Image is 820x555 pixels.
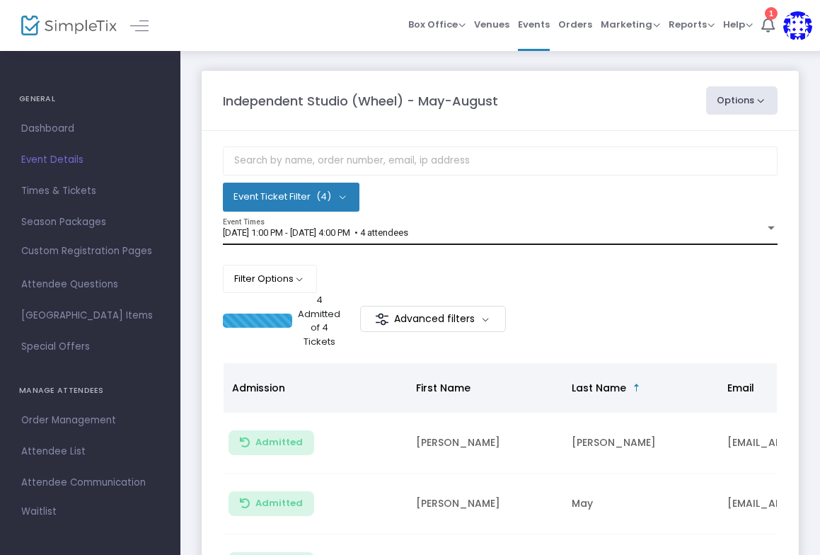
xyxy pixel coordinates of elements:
[21,182,159,200] span: Times & Tickets
[21,213,159,231] span: Season Packages
[669,18,715,31] span: Reports
[408,474,563,534] td: [PERSON_NAME]
[631,382,642,394] span: Sortable
[558,6,592,42] span: Orders
[223,91,498,110] m-panel-title: Independent Studio (Wheel) - May-August
[298,293,340,348] p: 4 Admitted of 4 Tickets
[21,120,159,138] span: Dashboard
[21,307,159,325] span: [GEOGRAPHIC_DATA] Items
[408,413,563,474] td: [PERSON_NAME]
[232,381,285,395] span: Admission
[21,244,152,258] span: Custom Registration Pages
[727,381,754,395] span: Email
[765,7,778,20] div: 1
[229,430,314,455] button: Admitted
[723,18,753,31] span: Help
[474,6,509,42] span: Venues
[255,498,303,509] span: Admitted
[360,306,507,332] m-button: Advanced filters
[518,6,550,42] span: Events
[375,312,389,326] img: filter
[21,505,57,519] span: Waitlist
[229,491,314,516] button: Admitted
[21,442,159,461] span: Attendee List
[416,381,470,395] span: First Name
[21,411,159,430] span: Order Management
[21,151,159,169] span: Event Details
[563,474,719,534] td: May
[223,183,359,211] button: Event Ticket Filter(4)
[316,191,331,202] span: (4)
[21,338,159,356] span: Special Offers
[19,85,161,113] h4: GENERAL
[572,381,626,395] span: Last Name
[223,265,317,293] button: Filter Options
[223,147,778,176] input: Search by name, order number, email, ip address
[563,413,719,474] td: [PERSON_NAME]
[408,18,466,31] span: Box Office
[19,377,161,405] h4: MANAGE ATTENDEES
[601,18,660,31] span: Marketing
[706,86,778,115] button: Options
[21,474,159,492] span: Attendee Communication
[21,275,159,294] span: Attendee Questions
[223,227,408,238] span: [DATE] 1:00 PM - [DATE] 4:00 PM • 4 attendees
[255,437,303,448] span: Admitted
